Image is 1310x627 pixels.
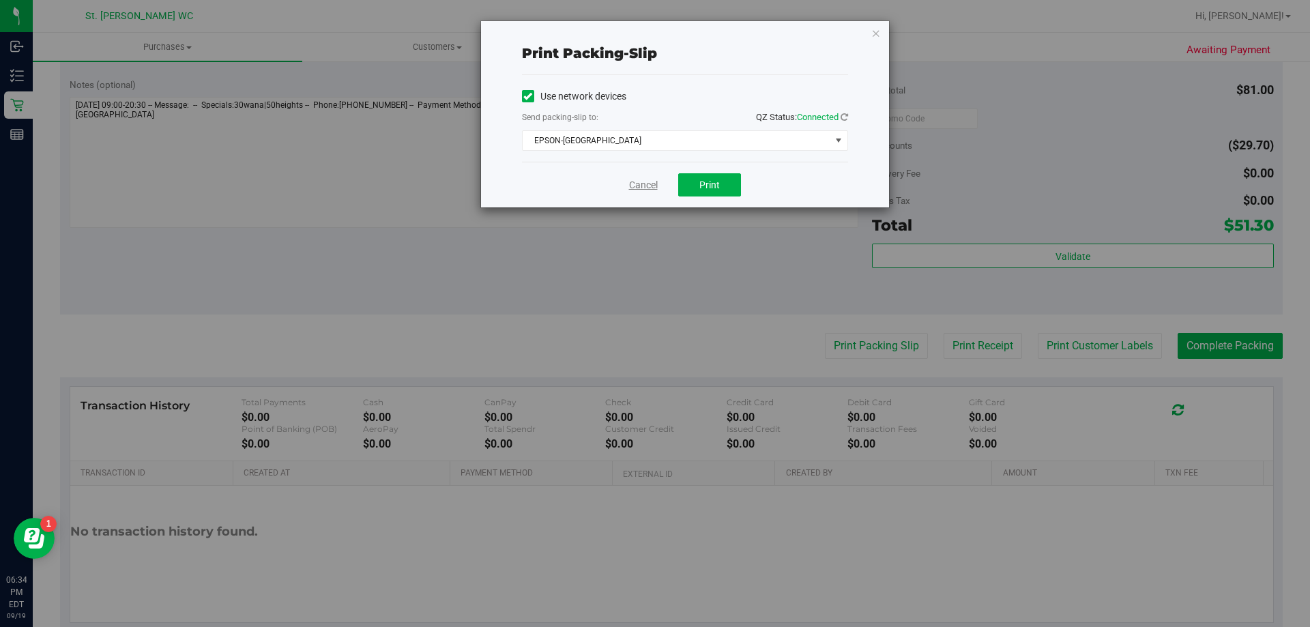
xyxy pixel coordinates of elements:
span: select [830,131,847,150]
button: Print [678,173,741,196]
span: Print [699,179,720,190]
span: Connected [797,112,839,122]
span: Print packing-slip [522,45,657,61]
iframe: Resource center [14,518,55,559]
a: Cancel [629,178,658,192]
label: Send packing-slip to: [522,111,598,123]
span: QZ Status: [756,112,848,122]
iframe: Resource center unread badge [40,516,57,532]
label: Use network devices [522,89,626,104]
span: EPSON-[GEOGRAPHIC_DATA] [523,131,830,150]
